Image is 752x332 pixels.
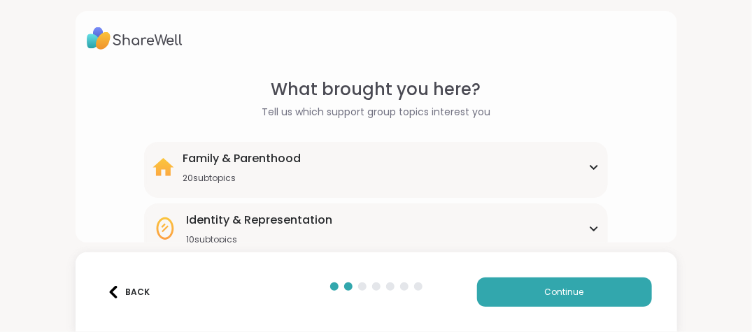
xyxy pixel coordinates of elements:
[107,286,150,298] div: Back
[271,77,481,102] span: What brought you here?
[186,212,332,229] div: Identity & Representation
[186,234,332,245] div: 10 subtopics
[262,105,490,120] span: Tell us which support group topics interest you
[183,173,301,184] div: 20 subtopics
[477,277,652,307] button: Continue
[183,150,301,167] div: Family & Parenthood
[545,286,584,298] span: Continue
[101,277,157,307] button: Back
[87,22,183,55] img: ShareWell Logo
